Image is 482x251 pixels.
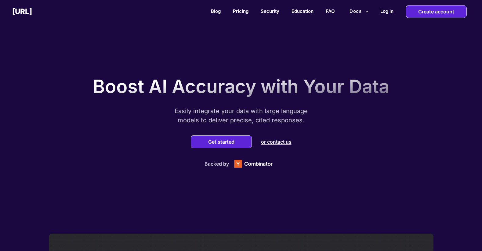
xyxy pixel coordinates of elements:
p: Backed by [205,161,229,167]
h2: Log in [380,8,393,14]
button: Get started [206,139,236,145]
p: or contact us [261,139,292,145]
h2: [URL] [12,7,32,16]
a: Security [261,8,279,14]
button: more [347,5,371,17]
a: Blog [211,8,221,14]
img: Y Combinator logo [229,156,278,171]
p: Easily integrate your data with large language models to deliver precise, cited responses. [165,106,317,125]
a: Education [292,8,313,14]
p: Boost AI Accuracy with Your Data [93,75,389,97]
p: Create account [418,5,454,18]
a: FAQ [326,8,335,14]
a: Pricing [233,8,248,14]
